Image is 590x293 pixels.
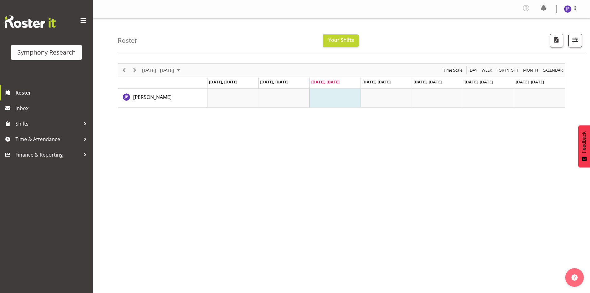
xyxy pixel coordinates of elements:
[118,89,208,107] td: Judith Partridge resource
[481,66,493,74] button: Timeline Week
[581,131,587,153] span: Feedback
[564,5,571,13] img: judith-partridge11888.jpg
[542,66,564,74] button: Month
[208,89,565,107] table: Timeline Week of August 27, 2025
[133,94,172,100] span: [PERSON_NAME]
[516,79,544,85] span: [DATE], [DATE]
[481,66,493,74] span: Week
[496,66,520,74] button: Fortnight
[469,66,478,74] span: Day
[578,125,590,167] button: Feedback - Show survey
[311,79,339,85] span: [DATE], [DATE]
[442,66,464,74] button: Time Scale
[119,64,129,77] div: Previous
[550,34,563,47] button: Download a PDF of the roster according to the set date range.
[118,63,565,108] div: Timeline Week of August 27, 2025
[15,88,90,97] span: Roster
[522,66,540,74] button: Timeline Month
[465,79,493,85] span: [DATE], [DATE]
[17,48,76,57] div: Symphony Research
[209,79,237,85] span: [DATE], [DATE]
[142,66,175,74] span: [DATE] - [DATE]
[571,274,578,281] img: help-xxl-2.png
[5,16,56,28] img: Rosterit website logo
[260,79,289,85] span: [DATE], [DATE]
[542,66,563,74] span: calendar
[362,79,391,85] span: [DATE], [DATE]
[522,66,539,74] span: Month
[568,34,582,47] button: Filter Shifts
[129,64,140,77] div: Next
[15,119,81,128] span: Shifts
[15,135,81,144] span: Time & Attendance
[133,93,172,101] a: [PERSON_NAME]
[120,66,129,74] button: Previous
[15,150,81,159] span: Finance & Reporting
[328,37,354,43] span: Your Shifts
[131,66,139,74] button: Next
[15,104,90,113] span: Inbox
[413,79,442,85] span: [DATE], [DATE]
[443,66,463,74] span: Time Scale
[141,66,183,74] button: August 25 - 31, 2025
[469,66,479,74] button: Timeline Day
[118,37,138,44] h4: Roster
[323,34,359,47] button: Your Shifts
